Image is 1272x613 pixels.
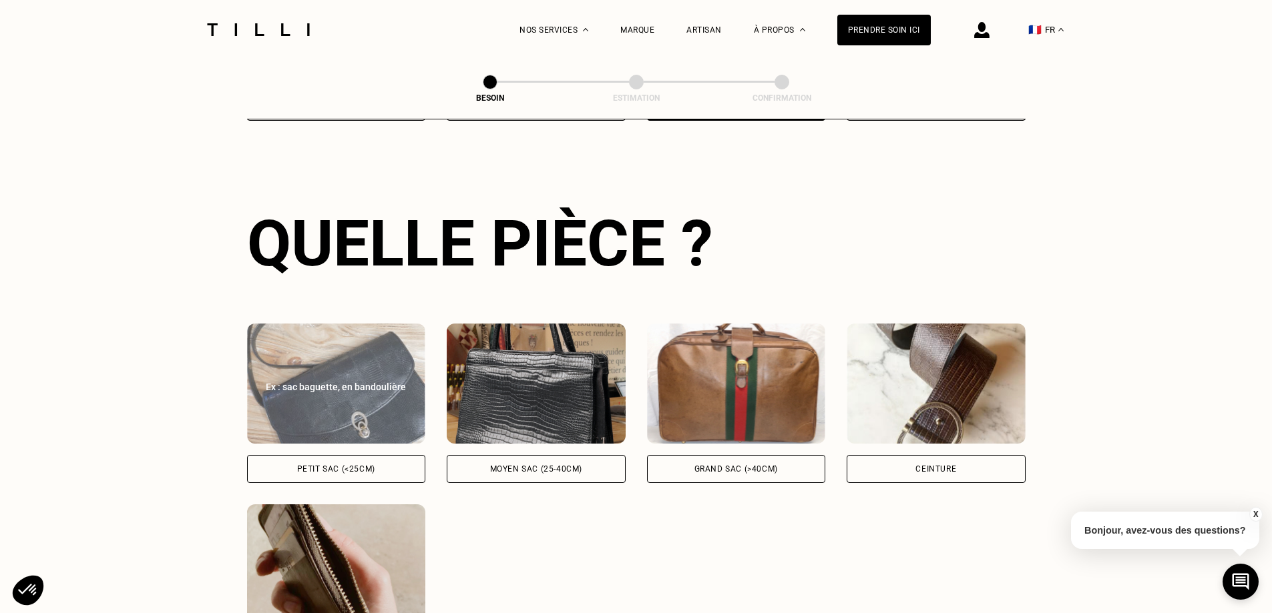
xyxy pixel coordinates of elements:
img: icône connexion [974,22,990,38]
div: Grand sac (>40cm) [694,465,778,473]
div: Petit sac (<25cm) [297,465,375,473]
div: Moyen sac (25-40cm) [490,465,582,473]
a: Artisan [686,25,722,35]
img: Tilli retouche votre Moyen sac (25-40cm) [447,324,626,444]
img: menu déroulant [1058,28,1064,31]
button: X [1249,507,1262,522]
img: Menu déroulant [583,28,588,31]
p: Bonjour, avez-vous des questions? [1071,512,1259,549]
div: Estimation [570,93,703,103]
span: 🇫🇷 [1028,23,1042,36]
img: Tilli retouche votre Grand sac (>40cm) [647,324,826,444]
div: Quelle pièce ? [247,206,1026,281]
a: Marque [620,25,654,35]
a: Prendre soin ici [837,15,931,45]
img: Menu déroulant à propos [800,28,805,31]
img: Tilli retouche votre Ceinture [847,324,1026,444]
div: Ex : sac baguette, en bandoulière [262,380,411,394]
img: Logo du service de couturière Tilli [202,23,314,36]
div: Confirmation [715,93,849,103]
div: Ceinture [915,465,956,473]
img: Tilli retouche votre Petit sac (<25cm) [247,324,426,444]
div: Besoin [423,93,557,103]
